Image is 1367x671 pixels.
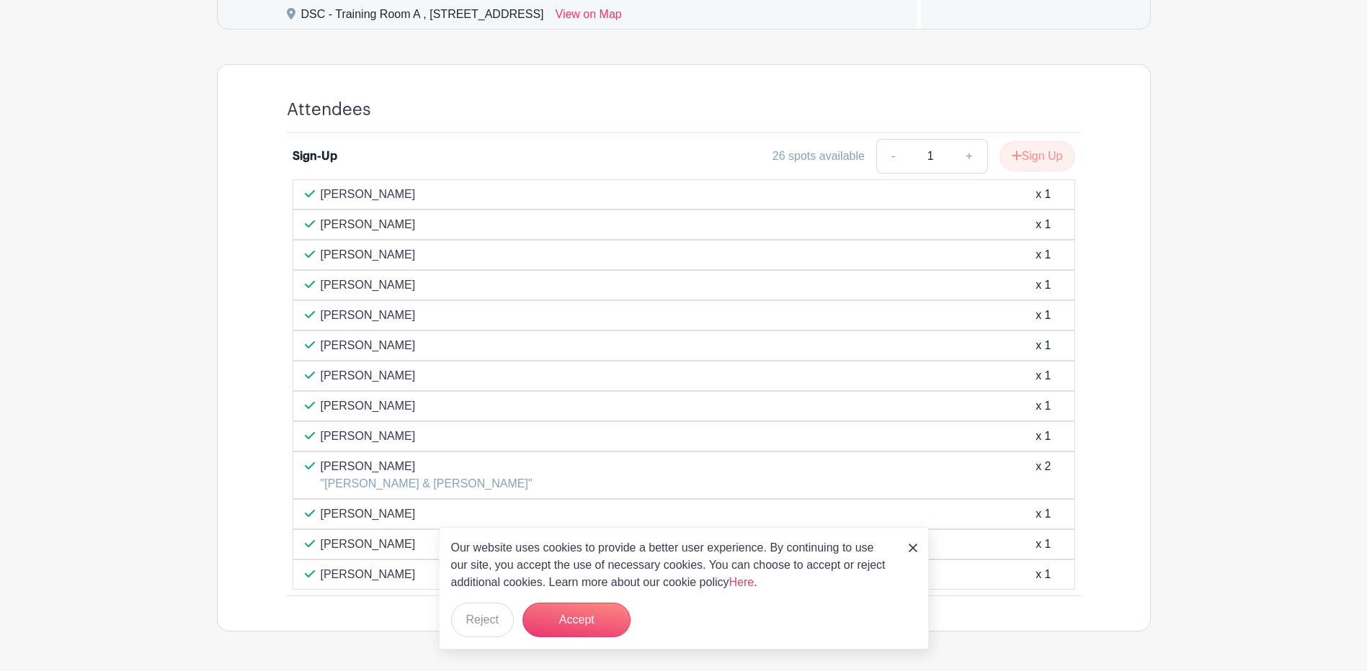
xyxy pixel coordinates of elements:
button: Accept [522,603,631,637]
div: x 1 [1036,566,1051,583]
a: + [951,139,987,174]
p: [PERSON_NAME] [321,246,416,264]
div: x 1 [1036,276,1051,294]
p: [PERSON_NAME] [321,307,416,324]
p: [PERSON_NAME] [321,276,416,294]
p: [PERSON_NAME] [321,186,416,203]
p: [PERSON_NAME] [321,458,533,475]
h4: Attendees [287,99,371,120]
div: x 1 [1036,505,1051,523]
div: x 1 [1036,536,1051,553]
a: Here [729,576,754,588]
div: x 1 [1036,307,1051,324]
div: 26 spots available [772,148,865,165]
img: close_button-5f87c8562297e5c2d7936805f587ecaba9071eb48480494691a3f1689db116b3.svg [909,544,917,552]
p: [PERSON_NAME] [321,536,416,553]
div: x 1 [1036,397,1051,415]
div: DSC - Training Room A , [STREET_ADDRESS] [301,6,544,29]
p: [PERSON_NAME] [321,397,416,415]
p: "[PERSON_NAME] & [PERSON_NAME]" [321,475,533,492]
a: - [876,139,909,174]
p: [PERSON_NAME] [321,505,416,523]
div: x 1 [1036,337,1051,354]
div: x 1 [1036,186,1051,203]
p: [PERSON_NAME] [321,428,416,445]
div: Sign-Up [293,148,337,165]
button: Reject [451,603,514,637]
button: Sign Up [999,141,1075,171]
p: [PERSON_NAME] [321,337,416,354]
p: Our website uses cookies to provide a better user experience. By continuing to use our site, you ... [451,539,894,591]
p: [PERSON_NAME] [321,216,416,233]
p: [PERSON_NAME] [321,367,416,384]
div: x 1 [1036,428,1051,445]
div: x 2 [1036,458,1051,492]
p: [PERSON_NAME] [321,566,416,583]
div: x 1 [1036,216,1051,233]
div: x 1 [1036,246,1051,264]
a: View on Map [556,6,622,29]
div: x 1 [1036,367,1051,384]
